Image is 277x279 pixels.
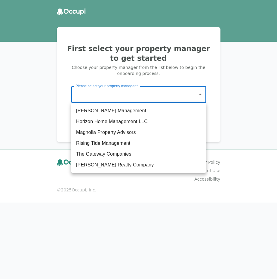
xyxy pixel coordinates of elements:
li: The Gateway Companies [71,149,206,160]
li: Rising Tide Management [71,138,206,149]
li: Magnolia Property Advisors [71,127,206,138]
li: [PERSON_NAME] Realty Company [71,160,206,170]
li: [PERSON_NAME] Management [71,105,206,116]
li: Horizon Home Management LLC [71,116,206,127]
